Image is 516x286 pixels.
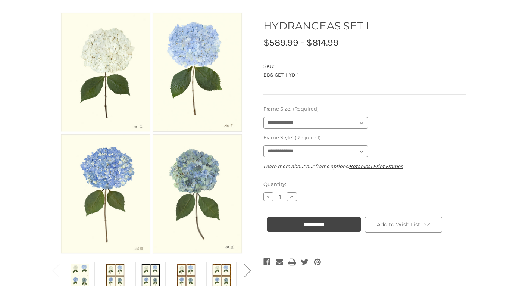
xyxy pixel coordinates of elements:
[263,181,466,188] label: Quantity:
[263,71,466,79] dd: BBS-SET-HYD-1
[288,257,296,267] a: Print
[263,162,466,170] p: Learn more about our frame options:
[293,106,319,112] small: (Required)
[263,18,466,34] h1: HYDRANGEAS SET I
[263,37,339,48] span: $589.99 - $814.99
[295,134,320,140] small: (Required)
[263,63,465,70] dt: SKU:
[263,134,466,142] label: Frame Style:
[349,163,403,170] a: Botanical Print Frames
[244,282,251,282] span: Go to slide 2 of 2
[52,282,59,282] span: Go to slide 2 of 2
[263,105,466,113] label: Frame Size:
[365,217,442,233] a: Add to Wish List
[58,10,245,256] img: Unframed
[377,221,420,228] span: Add to Wish List
[240,259,255,282] button: Go to slide 2 of 2
[48,259,63,282] button: Go to slide 2 of 2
